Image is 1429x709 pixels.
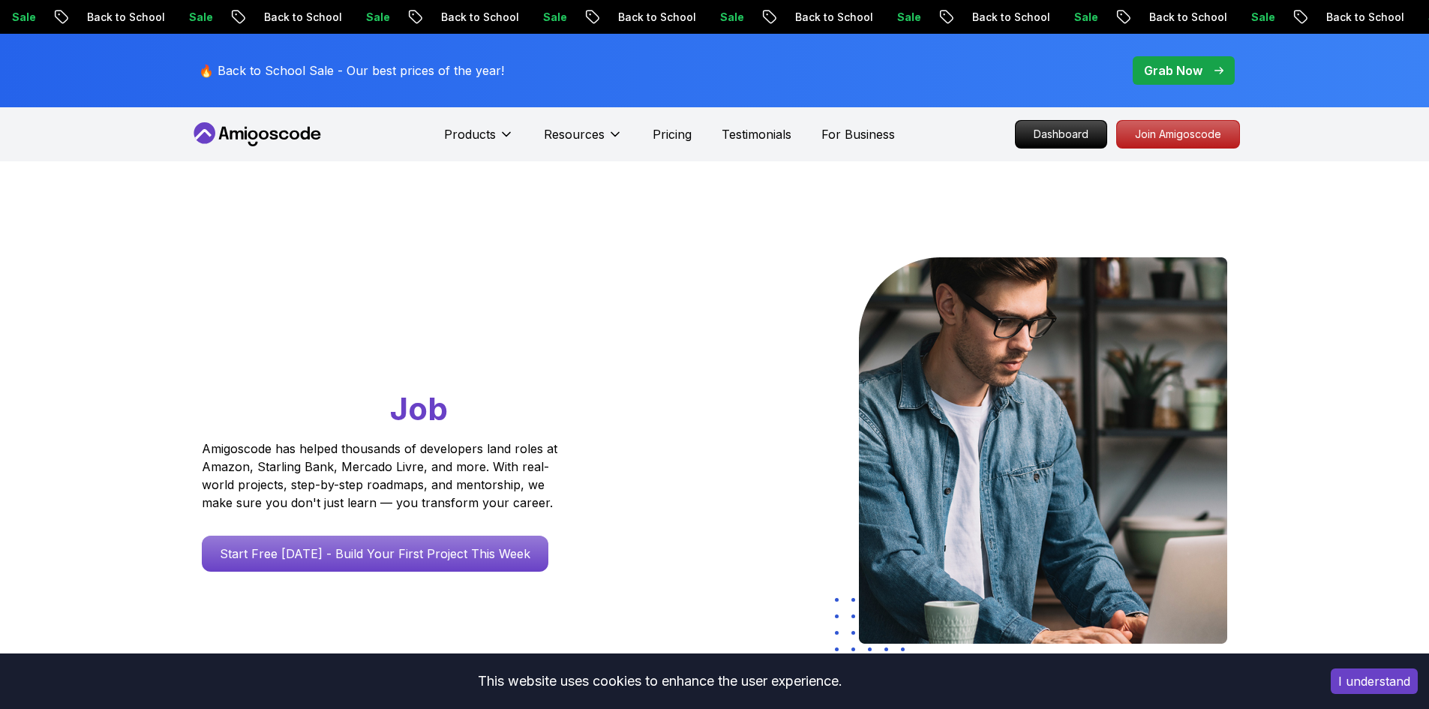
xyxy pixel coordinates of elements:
button: Resources [544,125,623,155]
p: Back to School [958,10,1060,25]
a: Pricing [653,125,692,143]
p: Sale [1237,10,1285,25]
a: Start Free [DATE] - Build Your First Project This Week [202,536,548,572]
p: Back to School [250,10,352,25]
a: Testimonials [722,125,791,143]
img: hero [859,257,1227,644]
p: Amigoscode has helped thousands of developers land roles at Amazon, Starling Bank, Mercado Livre,... [202,440,562,512]
p: Back to School [781,10,883,25]
p: Sale [706,10,754,25]
p: Back to School [1312,10,1414,25]
p: Back to School [73,10,175,25]
a: Dashboard [1015,120,1107,149]
p: Sale [352,10,400,25]
p: Grab Now [1144,62,1202,80]
h1: Go From Learning to Hired: Master Java, Spring Boot & Cloud Skills That Get You the [202,257,615,431]
button: Accept cookies [1331,668,1418,694]
p: Dashboard [1016,121,1106,148]
p: Resources [544,125,605,143]
p: Sale [175,10,223,25]
span: Job [390,389,448,428]
p: Back to School [1135,10,1237,25]
div: This website uses cookies to enhance the user experience. [11,665,1308,698]
p: Join Amigoscode [1117,121,1239,148]
p: Sale [883,10,931,25]
a: For Business [821,125,895,143]
p: Back to School [427,10,529,25]
p: 🔥 Back to School Sale - Our best prices of the year! [199,62,504,80]
p: Back to School [604,10,706,25]
p: Sale [529,10,577,25]
p: Products [444,125,496,143]
button: Products [444,125,514,155]
a: Join Amigoscode [1116,120,1240,149]
p: Sale [1060,10,1108,25]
